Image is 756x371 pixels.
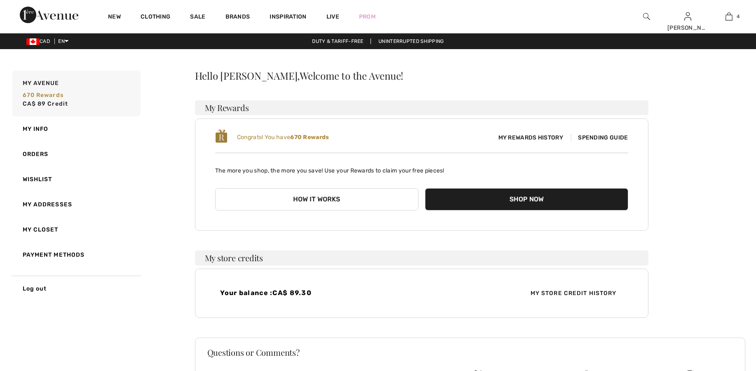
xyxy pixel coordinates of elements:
span: 4 [737,13,740,20]
a: Prom [359,12,376,21]
a: Log out [11,276,141,301]
span: CAD [26,38,53,44]
span: EN [58,38,68,44]
h3: Questions or Comments? [207,348,733,357]
span: Spending Guide [571,134,628,141]
span: CA$ 89.30 [272,289,312,297]
a: My Addresses [11,192,141,217]
img: Canadian Dollar [26,38,40,45]
a: Sign In [684,12,691,20]
button: How it works [215,188,418,210]
a: Clothing [141,13,170,22]
p: The more you shop, the more you save! Use your Rewards to claim your free pieces! [215,160,628,175]
img: 1ère Avenue [20,7,78,23]
span: Congrats! You have [237,134,329,141]
a: New [108,13,121,22]
h4: Your balance : [220,289,417,297]
h3: My store credits [195,250,648,265]
span: Welcome to the Avenue! [300,71,403,80]
a: Sale [190,13,205,22]
img: loyalty_logo_r.svg [215,129,228,144]
div: Hello [PERSON_NAME], [195,71,648,80]
img: My Info [684,12,691,21]
h3: My Rewards [195,100,648,115]
a: My Info [11,116,141,142]
a: Payment Methods [11,242,141,267]
button: Shop Now [425,188,628,210]
img: My Bag [725,12,733,21]
div: [PERSON_NAME] [667,24,708,32]
img: search the website [643,12,650,21]
b: 670 Rewards [290,134,329,141]
span: CA$ 89 Credit [23,100,68,107]
span: Inspiration [270,13,306,22]
span: 670 rewards [23,92,63,99]
span: My Store Credit History [524,289,623,298]
span: My Avenue [23,79,59,87]
a: Brands [225,13,250,22]
span: My Rewards History [492,133,570,142]
a: 4 [709,12,749,21]
a: Wishlist [11,167,141,192]
a: Orders [11,142,141,167]
a: My Closet [11,217,141,242]
a: Live [326,12,339,21]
